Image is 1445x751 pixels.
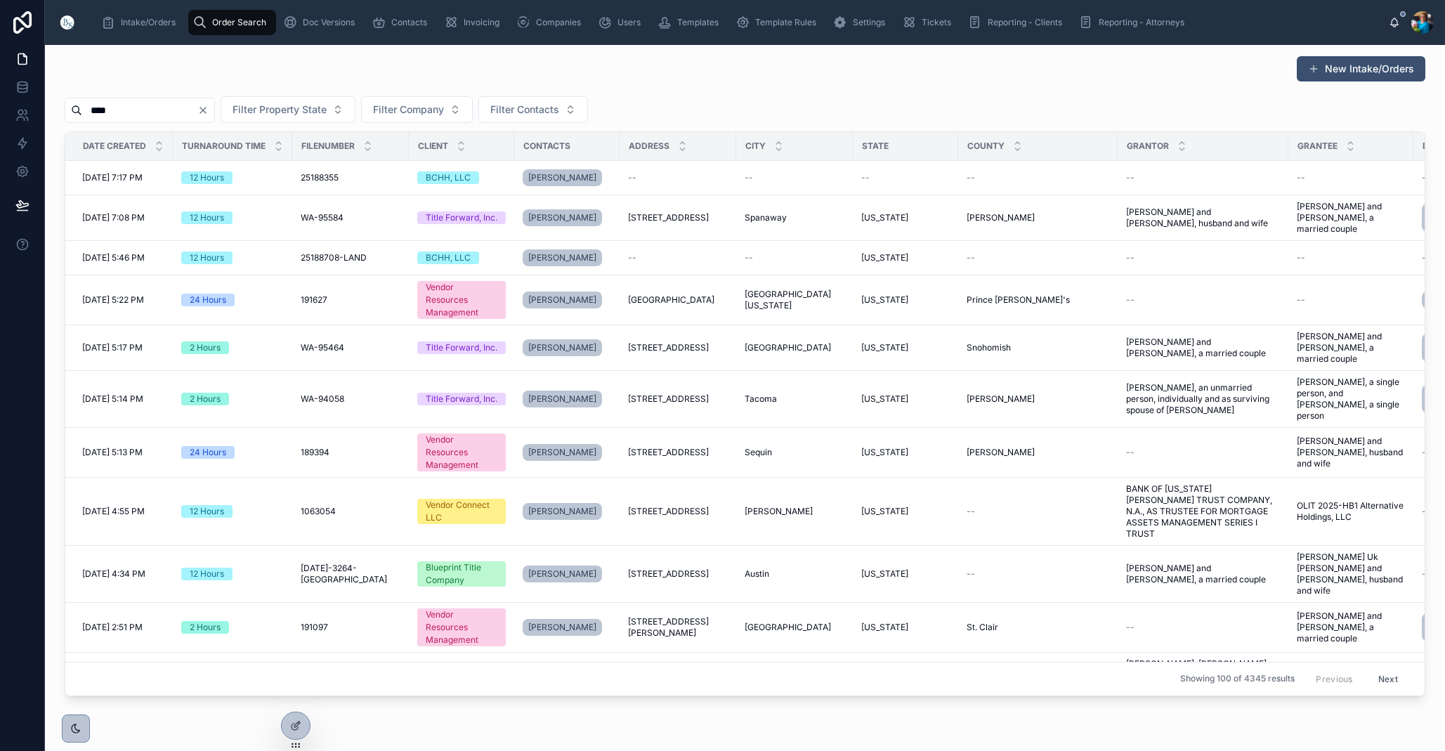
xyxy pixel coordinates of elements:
[1297,141,1338,152] span: Grantee
[861,212,908,223] span: [US_STATE]
[653,10,728,35] a: Templates
[745,212,787,223] span: Spanaway
[967,212,1109,223] a: [PERSON_NAME]
[426,211,497,224] div: Title Forward, Inc.
[301,141,355,152] span: FileNumber
[1297,610,1405,644] span: [PERSON_NAME] and [PERSON_NAME], a married couple
[861,393,908,405] span: [US_STATE]
[523,292,602,308] a: [PERSON_NAME]
[523,169,602,186] a: [PERSON_NAME]
[1297,252,1305,263] span: --
[861,393,950,405] a: [US_STATE]
[490,103,559,117] span: Filter Contacts
[967,393,1109,405] a: [PERSON_NAME]
[301,294,327,306] span: 191627
[628,294,714,306] span: [GEOGRAPHIC_DATA]
[1126,337,1280,359] a: [PERSON_NAME] and [PERSON_NAME], a married couple
[190,505,224,518] div: 12 Hours
[82,506,145,517] span: [DATE] 4:55 PM
[528,252,596,263] span: [PERSON_NAME]
[1075,10,1194,35] a: Reporting - Attorneys
[523,444,602,461] a: [PERSON_NAME]
[301,172,400,183] a: 25188355
[426,433,497,471] div: Vendor Resources Management
[967,294,1109,306] a: Prince [PERSON_NAME]'s
[1422,447,1430,458] span: --
[190,252,224,264] div: 12 Hours
[523,209,602,226] a: [PERSON_NAME]
[190,446,226,459] div: 24 Hours
[628,393,709,405] span: [STREET_ADDRESS]
[1297,294,1405,306] a: --
[964,10,1072,35] a: Reporting - Clients
[1297,551,1405,596] a: [PERSON_NAME] Uk [PERSON_NAME] and [PERSON_NAME], husband and wife
[745,447,844,458] a: Sequin
[1126,622,1135,633] span: --
[190,393,221,405] div: 2 Hours
[426,252,471,264] div: BCHH, LLC
[233,103,327,117] span: Filter Property State
[417,211,506,224] a: Title Forward, Inc.
[628,342,709,353] span: [STREET_ADDRESS]
[629,141,669,152] span: Address
[967,622,998,633] span: St. Clair
[628,506,709,517] span: [STREET_ADDRESS]
[82,294,144,306] span: [DATE] 5:22 PM
[1297,436,1405,469] span: [PERSON_NAME] and [PERSON_NAME], husband and wife
[1126,172,1280,183] a: --
[967,568,975,580] span: --
[628,252,728,263] a: --
[853,17,885,28] span: Settings
[628,568,728,580] a: [STREET_ADDRESS]
[523,166,611,189] a: [PERSON_NAME]
[1126,447,1280,458] a: --
[967,342,1011,353] span: Snohomish
[82,172,143,183] span: [DATE] 7:17 PM
[967,342,1109,353] a: Snohomish
[1297,56,1425,81] a: New Intake/Orders
[426,281,497,319] div: Vendor Resources Management
[861,252,908,263] span: [US_STATE]
[861,447,908,458] span: [US_STATE]
[523,503,602,520] a: [PERSON_NAME]
[1126,483,1280,540] span: BANK OF [US_STATE] [PERSON_NAME] TRUST COMPANY, N.A., AS TRUSTEE FOR MORTGAGE ASSETS MANAGEMENT S...
[745,252,844,263] a: --
[82,447,164,458] a: [DATE] 5:13 PM
[417,281,506,319] a: Vendor Resources Management
[301,252,367,263] span: 25188708-LAND
[190,211,224,224] div: 12 Hours
[861,342,950,353] a: [US_STATE]
[536,17,581,28] span: Companies
[464,17,499,28] span: Invoicing
[967,622,1109,633] a: St. Clair
[301,172,339,183] span: 25188355
[426,393,497,405] div: Title Forward, Inc.
[301,506,336,517] span: 1063054
[628,294,728,306] a: [GEOGRAPHIC_DATA]
[528,568,596,580] span: [PERSON_NAME]
[861,294,908,306] span: [US_STATE]
[1126,172,1135,183] span: --
[628,616,728,639] a: [STREET_ADDRESS][PERSON_NAME]
[528,212,596,223] span: [PERSON_NAME]
[967,506,1109,517] a: --
[181,446,284,459] a: 24 Hours
[301,252,400,263] a: 25188708-LAND
[82,622,143,633] span: [DATE] 2:51 PM
[301,342,344,353] span: WA-95464
[301,212,400,223] a: WA-95584
[181,393,284,405] a: 2 Hours
[181,505,284,518] a: 12 Hours
[528,447,596,458] span: [PERSON_NAME]
[188,10,276,35] a: Order Search
[1126,658,1280,703] a: [PERSON_NAME], [PERSON_NAME], [PERSON_NAME] and [PERSON_NAME], as tenants in common
[898,10,961,35] a: Tickets
[523,563,611,585] a: [PERSON_NAME]
[82,212,145,223] span: [DATE] 7:08 PM
[417,341,506,354] a: Title Forward, Inc.
[417,608,506,646] a: Vendor Resources Management
[301,622,328,633] span: 191097
[1126,447,1135,458] span: --
[190,621,221,634] div: 2 Hours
